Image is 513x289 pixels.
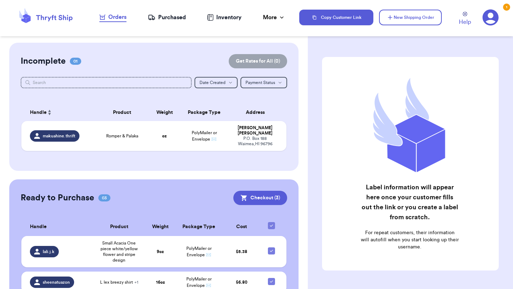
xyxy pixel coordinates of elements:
span: 03 [98,194,110,201]
a: Orders [99,13,126,22]
button: Get Rates for All (0) [229,54,287,68]
span: PolyMailer or Envelope ✉️ [186,277,212,288]
th: Product [93,218,145,236]
span: Handle [30,223,47,231]
div: [PERSON_NAME] [PERSON_NAME] [232,125,278,136]
span: Handle [30,109,47,116]
th: Package Type [176,218,222,236]
button: Sort ascending [47,108,52,117]
p: For repeat customers, their information will autofill when you start looking up their username. [361,229,459,251]
h2: Label information will appear here once your customer fills out the link or you create a label fr... [361,182,459,222]
strong: oz [162,134,167,138]
a: 1 [482,9,499,26]
span: Payment Status [245,80,275,85]
span: PolyMailer or Envelope ✉️ [186,246,212,257]
h2: Incomplete [21,56,66,67]
strong: 9 oz [157,249,164,254]
div: Orders [99,13,126,21]
h2: Ready to Purchase [21,192,94,204]
button: Date Created [195,77,238,88]
input: Search [21,77,192,88]
span: L lex breezy shirt [100,279,138,285]
th: Weight [149,104,180,121]
span: $ 6.80 [236,280,247,284]
button: Checkout (3) [233,191,287,205]
span: Help [459,18,471,26]
a: Help [459,12,471,26]
div: More [263,13,285,22]
th: Cost [222,218,260,236]
button: New Shipping Order [379,10,442,25]
span: PolyMailer or Envelope ✉️ [192,131,217,141]
span: lali.j.k [43,249,55,254]
span: sheenatuazon [43,279,70,285]
span: Romper & Palaka [106,133,138,139]
span: 01 [70,58,81,65]
span: makuahine.thrift [43,133,75,139]
div: P.O. Box 188 Waimea , HI 96796 [232,136,278,147]
strong: 16 oz [156,280,165,284]
span: + 1 [134,280,138,284]
a: Inventory [207,13,242,22]
a: Purchased [148,13,186,22]
th: Package Type [180,104,228,121]
span: $ 5.38 [236,249,247,254]
span: Small Acacia One piece white/yellow flower and stripe design [98,240,141,263]
button: Copy Customer Link [299,10,373,25]
div: 1 [503,4,510,11]
th: Weight [145,218,176,236]
th: Product [95,104,149,121]
button: Payment Status [240,77,287,88]
span: Date Created [199,80,226,85]
th: Address [228,104,286,121]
